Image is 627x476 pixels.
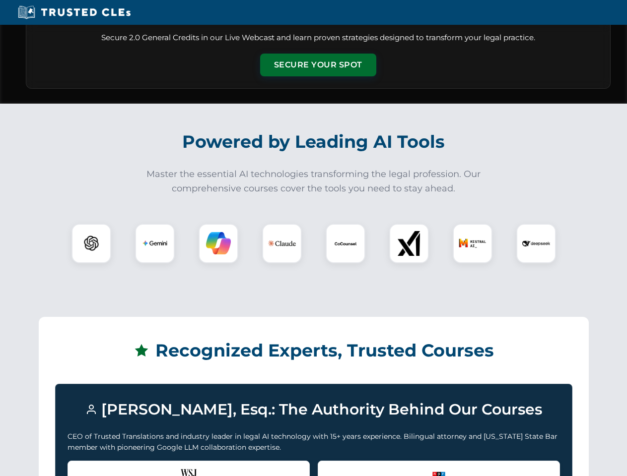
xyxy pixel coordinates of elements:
h2: Powered by Leading AI Tools [39,124,589,159]
div: CoCounsel [326,224,365,263]
p: CEO of Trusted Translations and industry leader in legal AI technology with 15+ years experience.... [68,431,560,453]
img: Mistral AI Logo [459,230,487,257]
div: ChatGPT [71,224,111,263]
button: Secure Your Spot [260,54,376,76]
h2: Recognized Experts, Trusted Courses [55,333,572,368]
img: CoCounsel Logo [333,231,358,256]
img: xAI Logo [397,231,421,256]
img: Trusted CLEs [15,5,134,20]
div: xAI [389,224,429,263]
img: DeepSeek Logo [522,230,550,257]
img: ChatGPT Logo [77,229,106,258]
img: Claude Logo [268,230,296,257]
div: Mistral AI [453,224,492,263]
p: Master the essential AI technologies transforming the legal profession. Our comprehensive courses... [140,167,488,196]
div: Claude [262,224,302,263]
img: Gemini Logo [142,231,167,256]
div: Gemini [135,224,175,263]
p: Secure 2.0 General Credits in our Live Webcast and learn proven strategies designed to transform ... [38,32,598,44]
div: Copilot [199,224,238,263]
img: Copilot Logo [206,231,231,256]
h3: [PERSON_NAME], Esq.: The Authority Behind Our Courses [68,396,560,423]
div: DeepSeek [516,224,556,263]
